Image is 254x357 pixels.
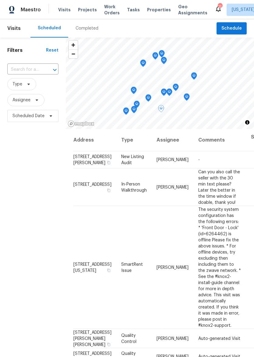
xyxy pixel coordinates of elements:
[121,333,136,344] span: Quality Control
[173,84,179,93] div: Map marker
[193,129,246,151] th: Comments
[152,52,158,62] div: Map marker
[147,7,171,13] span: Properties
[198,207,241,327] span: The security system configuration has the following errors: * 'Front Door - Lock' (id=6264462) is...
[131,106,137,115] div: Map marker
[244,119,251,126] button: Toggle attribution
[7,22,21,35] span: Visits
[218,4,222,10] div: 11
[221,25,242,32] span: Schedule
[157,185,189,189] span: [PERSON_NAME]
[161,88,167,98] div: Map marker
[191,72,197,82] div: Map marker
[21,7,41,13] span: Maestro
[106,267,111,273] button: Copy Address
[12,113,44,119] span: Scheduled Date
[69,50,78,58] span: Zoom out
[51,66,59,74] button: Open
[106,341,111,347] button: Copy Address
[106,160,111,165] button: Copy Address
[73,182,111,186] span: [STREET_ADDRESS]
[157,158,189,162] span: [PERSON_NAME]
[38,25,61,31] div: Scheduled
[73,129,116,151] th: Address
[46,47,58,53] div: Reset
[7,65,41,74] input: Search for an address...
[166,88,172,98] div: Map marker
[58,7,71,13] span: Visits
[140,60,146,69] div: Map marker
[106,187,111,193] button: Copy Address
[198,336,240,341] span: Auto-generated Visit
[7,47,46,53] h1: Filters
[178,4,207,16] span: Geo Assignments
[78,7,97,13] span: Projects
[69,41,78,49] button: Zoom in
[245,119,249,126] span: Toggle attribution
[145,94,151,104] div: Map marker
[73,262,111,272] span: [STREET_ADDRESS][US_STATE]
[131,87,137,96] div: Map marker
[157,265,189,269] span: [PERSON_NAME]
[157,336,189,341] span: [PERSON_NAME]
[134,101,140,110] div: Map marker
[121,262,143,272] span: SmartRent Issue
[116,129,152,151] th: Type
[198,170,240,204] span: Can you also call the seller with the 30 min text please? Later the better in the time window if ...
[159,50,165,60] div: Map marker
[152,129,193,151] th: Assignee
[76,25,98,31] div: Completed
[184,93,190,103] div: Map marker
[121,182,147,192] span: In-Person Walkthrough
[127,8,140,12] span: Tasks
[12,97,30,103] span: Assignee
[12,81,22,87] span: Type
[73,330,111,347] span: [STREET_ADDRESS][PERSON_NAME][PERSON_NAME]
[161,57,167,66] div: Map marker
[68,120,94,127] a: Mapbox homepage
[217,22,247,35] button: Schedule
[158,105,164,114] div: Map marker
[198,158,200,162] span: -
[69,49,78,58] button: Zoom out
[121,155,144,165] span: New Listing Audit
[123,107,129,117] div: Map marker
[104,4,120,16] span: Work Orders
[73,155,111,165] span: [STREET_ADDRESS][PERSON_NAME]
